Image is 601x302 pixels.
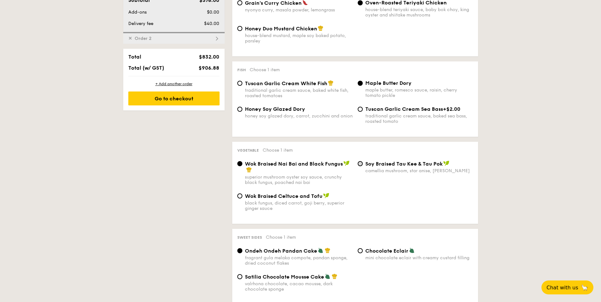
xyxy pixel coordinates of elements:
[237,26,242,31] input: Honey Duo Mustard Chickenhouse-blend mustard, maple soy baked potato, parsley
[245,26,317,32] span: Honey Duo Mustard Chicken
[358,161,363,166] input: ⁠Soy Braised Tau Kee & Tau Pokcamellia mushroom, star anise, [PERSON_NAME]
[318,25,323,31] img: icon-chef-hat.a58ddaea.svg
[365,87,473,98] div: maple butter, romesco sauce, raisin, cherry tomato pickle
[245,7,353,13] div: nyonya curry, masala powder, lemongrass
[245,248,317,254] span: Ondeh Ondeh Pandan Cake
[132,36,154,41] span: Order 2
[237,274,242,279] input: Satilia Chocolate Mousse Cakevalrhona chocolate, cacao mousse, dark chocolate sponge
[365,255,473,261] div: mini chocolate eclair with creamy custard filling
[245,113,353,119] div: honey soy glazed dory, carrot, zucchini and onion
[365,161,443,167] span: ⁠Soy Braised Tau Kee & Tau Pok
[323,193,329,198] img: icon-vegan.f8ff3823.svg
[128,36,132,41] span: ✕
[358,0,363,5] input: Oven-Roasted Teriyaki Chickenhouse-blend teriyaki sauce, baby bok choy, king oyster and shiitake ...
[237,0,242,5] input: Grain's Curry Chickennyonya curry, masala powder, lemongrass
[328,80,334,86] img: icon-chef-hat.a58ddaea.svg
[245,281,353,292] div: valrhona chocolate, cacao mousse, dark chocolate sponge
[365,7,473,18] div: house-blend teriyaki sauce, baby bok choy, king oyster and shiitake mushrooms
[443,160,450,166] img: icon-vegan.f8ff3823.svg
[547,285,578,291] span: Chat with us
[214,36,220,41] img: icon-dropdown.fa26e9f9.svg
[128,81,220,86] div: + Add another order
[250,67,280,72] span: Choose 1 item
[325,274,330,279] img: icon-vegetarian.fe4039eb.svg
[199,65,219,71] span: $906.88
[245,88,353,98] div: traditional garlic cream sauce, baked white fish, roasted tomatoes
[237,193,242,198] input: Wok Braised Celtuce and Tofublack fungus, diced carrot, goji berry, superior ginger sauce
[237,248,242,253] input: Ondeh Ondeh Pandan Cakefragrant gula melaka compote, pandan sponge, dried coconut flakes
[199,54,219,60] span: $832.00
[358,107,363,112] input: Tuscan Garlic Cream Sea Bass+$2.00traditional garlic cream sauce, baked sea bass, roasted tomato
[245,33,353,44] div: house-blend mustard, maple soy baked potato, parsley
[237,148,259,153] span: Vegetable
[128,91,220,105] div: Go to checkout
[128,65,164,71] span: Total (w/ GST)
[245,80,327,86] span: Tuscan Garlic Cream White Fish
[237,235,262,240] span: Sweet sides
[207,9,219,15] span: $0.00
[245,161,343,167] span: Wok Braised Nai Bai and Black Fungus
[541,280,593,294] button: Chat with us🦙
[358,248,363,253] input: Chocolate Eclairmini chocolate eclair with creamy custard filling
[246,167,252,173] img: icon-chef-hat.a58ddaea.svg
[332,274,337,279] img: icon-chef-hat.a58ddaea.svg
[365,80,412,86] span: Maple Butter Dory
[128,9,147,15] span: Add-ons
[245,193,323,199] span: Wok Braised Celtuce and Tofu
[237,107,242,112] input: Honey Soy Glazed Doryhoney soy glazed dory, carrot, zucchini and onion
[237,161,242,166] input: Wok Braised Nai Bai and Black Fungussuperior mushroom oyster soy sauce, crunchy black fungus, poa...
[365,168,473,173] div: camellia mushroom, star anise, [PERSON_NAME]
[358,81,363,86] input: Maple Butter Dorymaple butter, romesco sauce, raisin, cherry tomato pickle
[343,160,350,166] img: icon-vegan.f8ff3823.svg
[443,106,460,112] span: +$2.00
[245,255,353,266] div: fragrant gula melaka compote, pandan sponge, dried coconut flakes
[365,106,443,112] span: Tuscan Garlic Cream Sea Bass
[409,248,415,253] img: icon-vegetarian.fe4039eb.svg
[245,200,353,211] div: black fungus, diced carrot, goji berry, superior ginger sauce
[325,248,330,253] img: icon-chef-hat.a58ddaea.svg
[128,21,153,26] span: Delivery fee
[365,248,408,254] span: Chocolate Eclair
[263,148,293,153] span: Choose 1 item
[237,68,246,72] span: Fish
[365,113,473,124] div: traditional garlic cream sauce, baked sea bass, roasted tomato
[237,81,242,86] input: Tuscan Garlic Cream White Fishtraditional garlic cream sauce, baked white fish, roasted tomatoes
[204,21,219,26] span: $40.00
[245,106,305,112] span: Honey Soy Glazed Dory
[128,54,141,60] span: Total
[581,284,588,291] span: 🦙
[245,274,324,280] span: Satilia Chocolate Mousse Cake
[266,235,296,240] span: Choose 1 item
[318,248,323,253] img: icon-vegetarian.fe4039eb.svg
[245,174,353,185] div: superior mushroom oyster soy sauce, crunchy black fungus, poached nai bai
